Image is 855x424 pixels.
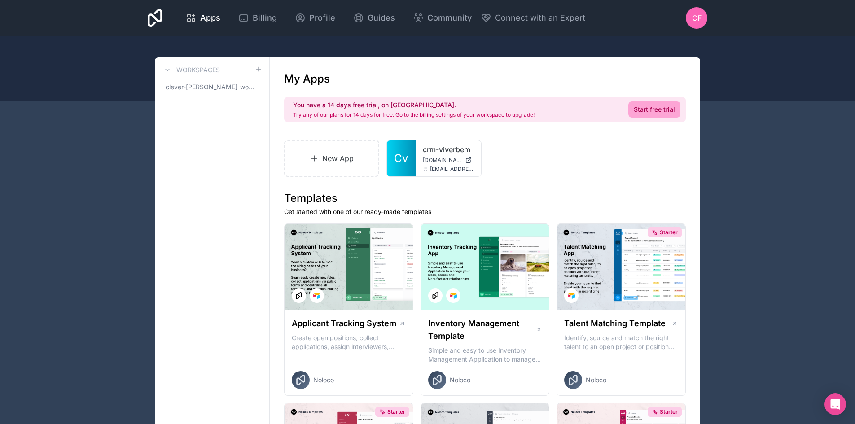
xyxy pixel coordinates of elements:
[346,8,402,28] a: Guides
[481,12,585,24] button: Connect with an Expert
[423,157,461,164] span: [DOMAIN_NAME]
[450,376,470,385] span: Noloco
[423,157,474,164] a: [DOMAIN_NAME]
[692,13,702,23] span: CF
[179,8,228,28] a: Apps
[293,111,535,118] p: Try any of our plans for 14 days for free. Go to the billing settings of your workspace to upgrade!
[406,8,479,28] a: Community
[660,408,678,415] span: Starter
[284,207,686,216] p: Get started with one of our ready-made templates
[564,317,666,330] h1: Talent Matching Template
[564,333,678,351] p: Identify, source and match the right talent to an open project or position with our Talent Matchi...
[450,292,457,299] img: Airtable Logo
[586,376,606,385] span: Noloco
[284,140,379,177] a: New App
[423,144,474,155] a: crm-viverbem
[284,72,330,86] h1: My Apps
[292,333,406,351] p: Create open positions, collect applications, assign interviewers, centralise candidate feedback a...
[176,66,220,74] h3: Workspaces
[428,317,536,342] h1: Inventory Management Template
[568,292,575,299] img: Airtable Logo
[309,12,335,24] span: Profile
[293,101,535,109] h2: You have a 14 days free trial, on [GEOGRAPHIC_DATA].
[628,101,680,118] a: Start free trial
[292,317,396,330] h1: Applicant Tracking System
[253,12,277,24] span: Billing
[387,408,405,415] span: Starter
[824,393,846,415] div: Open Intercom Messenger
[313,292,320,299] img: Airtable Logo
[430,166,474,173] span: [EMAIL_ADDRESS][DOMAIN_NAME]
[368,12,395,24] span: Guides
[394,151,408,166] span: Cv
[288,8,342,28] a: Profile
[428,346,542,364] p: Simple and easy to use Inventory Management Application to manage your stock, orders and Manufact...
[284,191,686,205] h1: Templates
[495,12,585,24] span: Connect with an Expert
[200,12,220,24] span: Apps
[313,376,334,385] span: Noloco
[387,140,416,176] a: Cv
[162,79,262,95] a: clever-[PERSON_NAME]-workspace
[660,229,678,236] span: Starter
[427,12,472,24] span: Community
[166,83,255,92] span: clever-[PERSON_NAME]-workspace
[162,65,220,75] a: Workspaces
[231,8,284,28] a: Billing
